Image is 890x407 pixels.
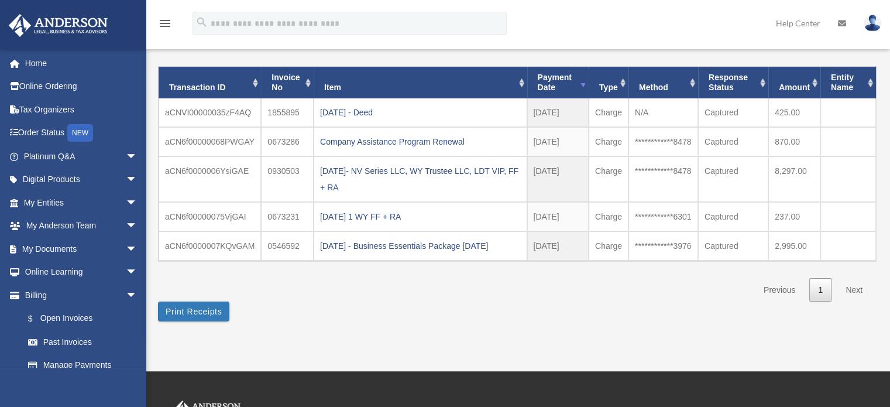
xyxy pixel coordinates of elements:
div: [DATE] 1 WY FF + RA [320,208,520,225]
th: Transaction ID: activate to sort column ascending [159,67,261,98]
div: [DATE]- NV Series LLC, WY Trustee LLC, LDT VIP, FF + RA [320,163,520,196]
td: 1855895 [261,98,314,127]
a: menu [158,20,172,30]
td: aCN6f00000075VjGAI [159,202,261,231]
td: [DATE] [527,127,589,156]
td: 2,995.00 [768,231,820,261]
a: My Entitiesarrow_drop_down [8,191,155,214]
i: search [195,16,208,29]
td: 0546592 [261,231,314,261]
span: arrow_drop_down [126,168,149,192]
a: Digital Productsarrow_drop_down [8,168,155,191]
td: aCN6f0000007KQvGAM [159,231,261,261]
a: Billingarrow_drop_down [8,283,155,307]
a: Order StatusNEW [8,121,155,145]
div: [DATE] - Deed [320,104,520,121]
td: aCNVI00000035zF4AQ [159,98,261,127]
span: $ [35,312,40,326]
th: Type: activate to sort column ascending [589,67,628,98]
td: [DATE] [527,98,589,127]
a: Tax Organizers [8,98,155,121]
i: menu [158,16,172,30]
a: Online Learningarrow_drop_down [8,261,155,284]
a: Platinum Q&Aarrow_drop_down [8,145,155,168]
a: My Documentsarrow_drop_down [8,237,155,261]
td: Charge [589,231,628,261]
a: Previous [755,278,804,302]
div: [DATE] - Business Essentials Package [DATE] [320,238,520,254]
td: Charge [589,98,628,127]
td: 0673231 [261,202,314,231]
span: arrow_drop_down [126,283,149,307]
td: 870.00 [768,127,820,156]
td: 425.00 [768,98,820,127]
td: Captured [698,127,768,156]
td: 237.00 [768,202,820,231]
td: 8,297.00 [768,156,820,202]
div: NEW [67,124,93,142]
td: [DATE] [527,231,589,261]
span: arrow_drop_down [126,191,149,215]
th: Amount: activate to sort column ascending [768,67,820,98]
div: Company Assistance Program Renewal [320,134,520,150]
th: Invoice No: activate to sort column ascending [261,67,314,98]
a: Online Ordering [8,75,155,98]
button: Print Receipts [158,302,229,322]
th: Method: activate to sort column ascending [628,67,698,98]
span: arrow_drop_down [126,261,149,285]
td: Captured [698,231,768,261]
a: Past Invoices [16,330,149,354]
td: Charge [589,202,628,231]
td: Captured [698,202,768,231]
td: Captured [698,98,768,127]
td: Charge [589,127,628,156]
span: arrow_drop_down [126,214,149,238]
td: N/A [628,98,698,127]
td: aCN6f0000006YsiGAE [159,156,261,202]
th: Response Status: activate to sort column ascending [698,67,768,98]
img: Anderson Advisors Platinum Portal [5,14,111,37]
td: aCN6f00000068PWGAY [159,127,261,156]
a: My Anderson Teamarrow_drop_down [8,214,155,238]
span: arrow_drop_down [126,237,149,261]
a: 1 [809,278,831,302]
th: Payment Date: activate to sort column ascending [527,67,589,98]
td: 0673286 [261,127,314,156]
span: arrow_drop_down [126,145,149,169]
th: Entity Name: activate to sort column ascending [820,67,876,98]
td: [DATE] [527,202,589,231]
th: Item: activate to sort column ascending [314,67,527,98]
a: Home [8,52,155,75]
a: $Open Invoices [16,307,155,331]
a: Manage Payments [16,354,155,377]
td: Charge [589,156,628,202]
td: [DATE] [527,156,589,202]
td: 0930503 [261,156,314,202]
a: Next [837,278,871,302]
img: User Pic [864,15,881,32]
td: Captured [698,156,768,202]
